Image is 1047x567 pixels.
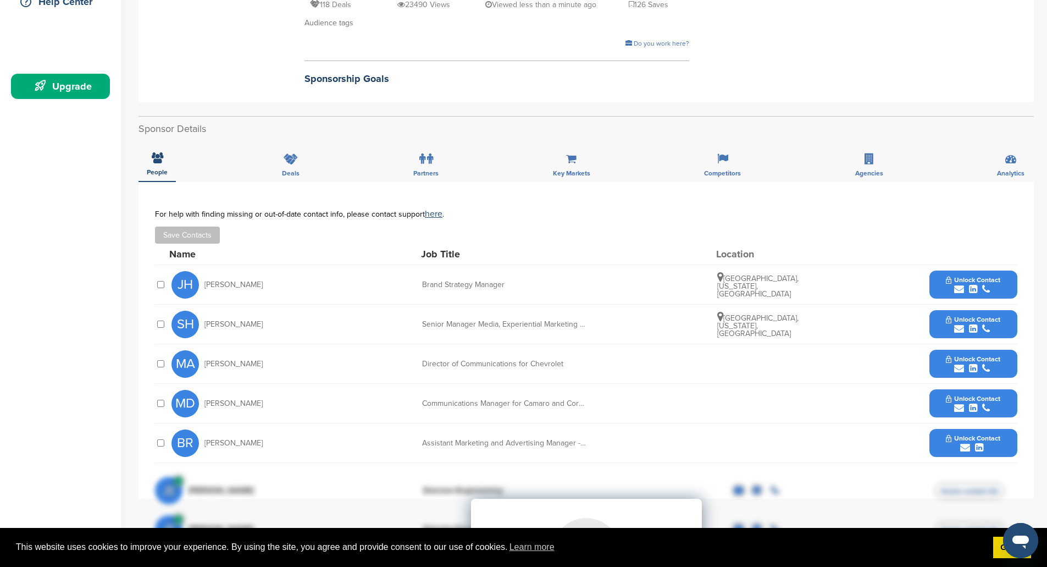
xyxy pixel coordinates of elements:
[717,313,799,338] span: [GEOGRAPHIC_DATA], [US_STATE], [GEOGRAPHIC_DATA]
[946,395,1000,403] span: Unlock Contact
[171,350,199,378] span: MA
[422,281,587,289] div: Brand Strategy Manager
[946,316,1000,323] span: Unlock Contact
[204,439,263,447] span: [PERSON_NAME]
[169,249,290,259] div: Name
[855,170,883,177] span: Agencies
[425,208,442,219] a: here
[421,249,586,259] div: Job Title
[413,170,439,177] span: Partners
[704,170,741,177] span: Competitors
[171,311,199,338] span: SH
[422,439,587,447] div: Assistant Marketing and Advertising Manager - Silverado EV
[282,170,300,177] span: Deals
[553,170,590,177] span: Key Markets
[933,348,1013,381] button: Unlock Contact
[155,210,1017,218] div: For help with finding missing or out-of-date contact info, please contact support .
[171,430,199,457] span: BR
[11,74,110,99] a: Upgrade
[508,539,556,555] a: learn more about cookies
[16,76,110,96] div: Upgrade
[933,387,1013,420] button: Unlock Contact
[716,249,799,259] div: Location
[422,400,587,408] div: Communications Manager for Camaro and Corvette
[204,400,263,408] span: [PERSON_NAME]
[422,360,587,368] div: Director of Communications for Chevrolet
[147,169,168,175] span: People
[634,40,689,47] span: Do you work here?
[139,122,1034,136] h2: Sponsor Details
[946,355,1000,363] span: Unlock Contact
[946,276,1000,284] span: Unlock Contact
[171,271,199,299] span: JH
[16,539,984,555] span: This website uses cookies to improve your experience. By using the site, you agree and provide co...
[204,281,263,289] span: [PERSON_NAME]
[304,71,689,86] h2: Sponsorship Goals
[204,321,263,328] span: [PERSON_NAME]
[933,268,1013,301] button: Unlock Contact
[304,17,689,29] div: Audience tags
[933,308,1013,341] button: Unlock Contact
[997,170,1024,177] span: Analytics
[1003,523,1038,558] iframe: Button to launch messaging window
[993,537,1031,559] a: dismiss cookie message
[933,427,1013,460] button: Unlock Contact
[717,274,799,299] span: [GEOGRAPHIC_DATA], [US_STATE], [GEOGRAPHIC_DATA]
[946,434,1000,442] span: Unlock Contact
[155,227,220,244] button: Save Contacts
[204,360,263,368] span: [PERSON_NAME]
[422,321,587,328] div: Senior Manager Media, Experiential Marketing and Brand Partnerships
[171,390,199,417] span: MD
[625,40,689,47] a: Do you work here?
